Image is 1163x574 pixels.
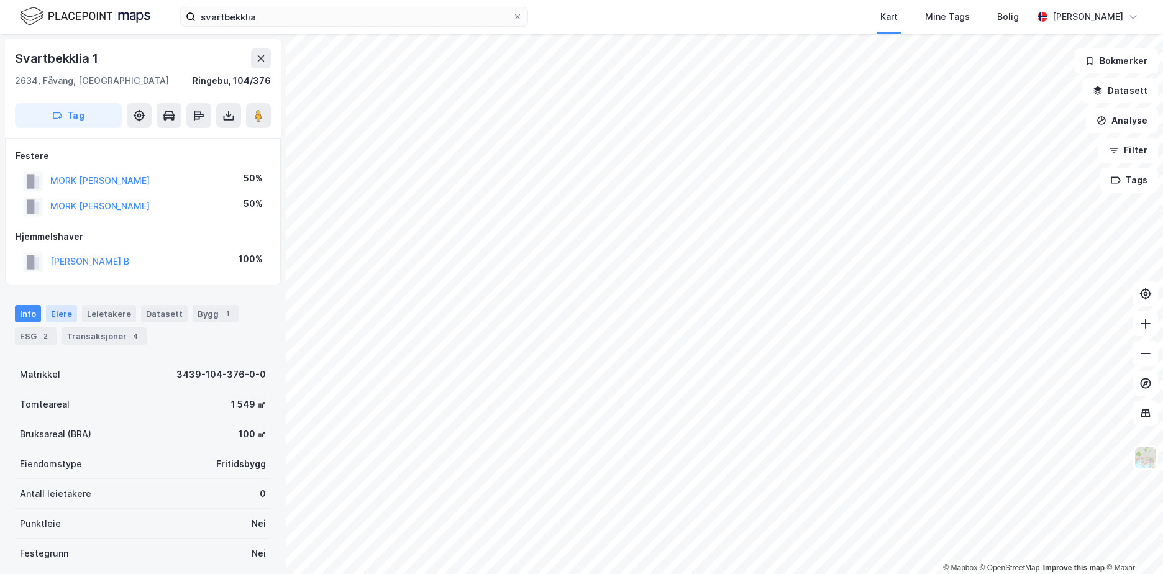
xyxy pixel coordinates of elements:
div: Bygg [193,305,239,322]
div: Bruksareal (BRA) [20,427,91,442]
div: Antall leietakere [20,486,91,501]
div: Kart [880,9,898,24]
div: Punktleie [20,516,61,531]
img: logo.f888ab2527a4732fd821a326f86c7f29.svg [20,6,150,27]
div: Tomteareal [20,397,70,412]
div: Leietakere [82,305,136,322]
div: Mine Tags [925,9,970,24]
div: Festere [16,148,270,163]
div: 50% [244,171,263,186]
div: Svartbekklia 1 [15,48,101,68]
button: Filter [1098,138,1158,163]
button: Analyse [1086,108,1158,133]
div: Nei [252,516,266,531]
div: 2634, Fåvang, [GEOGRAPHIC_DATA] [15,73,169,88]
div: [PERSON_NAME] [1052,9,1123,24]
div: Ringebu, 104/376 [193,73,271,88]
div: 50% [244,196,263,211]
div: Hjemmelshaver [16,229,270,244]
div: Transaksjoner [62,327,147,345]
button: Bokmerker [1074,48,1158,73]
iframe: Chat Widget [1101,514,1163,574]
div: Datasett [141,305,188,322]
button: Datasett [1082,78,1158,103]
div: 4 [129,330,142,342]
a: Mapbox [943,563,977,572]
div: Eiere [46,305,77,322]
div: Info [15,305,41,322]
div: Festegrunn [20,546,68,561]
div: 0 [260,486,266,501]
a: OpenStreetMap [980,563,1040,572]
div: ESG [15,327,57,345]
input: Søk på adresse, matrikkel, gårdeiere, leietakere eller personer [196,7,513,26]
div: Eiendomstype [20,457,82,471]
div: 100 ㎡ [239,427,266,442]
button: Tag [15,103,122,128]
button: Tags [1100,168,1158,193]
a: Improve this map [1043,563,1105,572]
div: 1 549 ㎡ [231,397,266,412]
div: Nei [252,546,266,561]
div: 3439-104-376-0-0 [176,367,266,382]
div: 100% [239,252,263,266]
div: Kontrollprogram for chat [1101,514,1163,574]
div: Fritidsbygg [216,457,266,471]
div: Bolig [997,9,1019,24]
div: 1 [221,307,234,320]
div: 2 [39,330,52,342]
div: Matrikkel [20,367,60,382]
img: Z [1134,446,1157,470]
